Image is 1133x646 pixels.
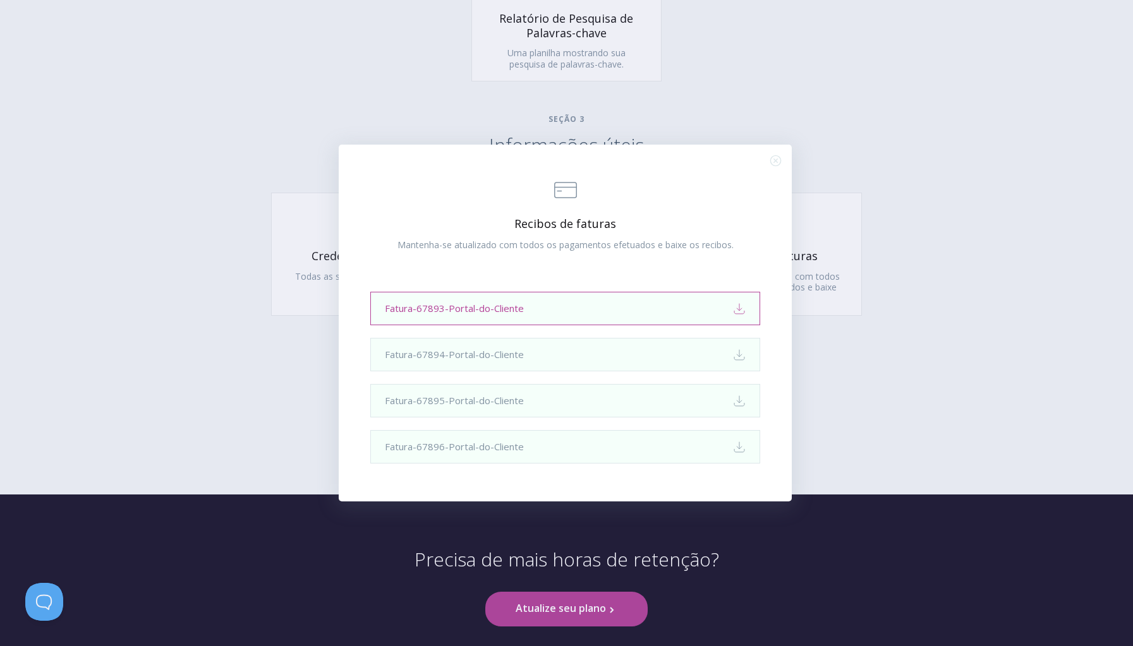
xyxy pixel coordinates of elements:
[385,348,524,361] font: Fatura-67894-Portal-do-Cliente
[370,292,760,325] a: Fatura-67893-Portal-do-Cliente
[397,239,734,251] font: Mantenha-se atualizado com todos os pagamentos efetuados e baixe os recibos.
[770,155,781,166] button: Fechar (Pressione escape para fechar)
[370,384,760,417] a: Fatura-67895-Portal-do-Cliente
[514,216,616,231] font: Recibos de faturas
[385,394,524,407] font: Fatura-67895-Portal-do-Cliente
[385,440,524,453] font: Fatura-67896-Portal-do-Cliente
[385,302,524,314] font: Fatura-67893-Portal-do-Cliente
[370,338,760,371] a: Fatura-67894-Portal-do-Cliente
[370,430,760,464] a: Fatura-67896-Portal-do-Cliente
